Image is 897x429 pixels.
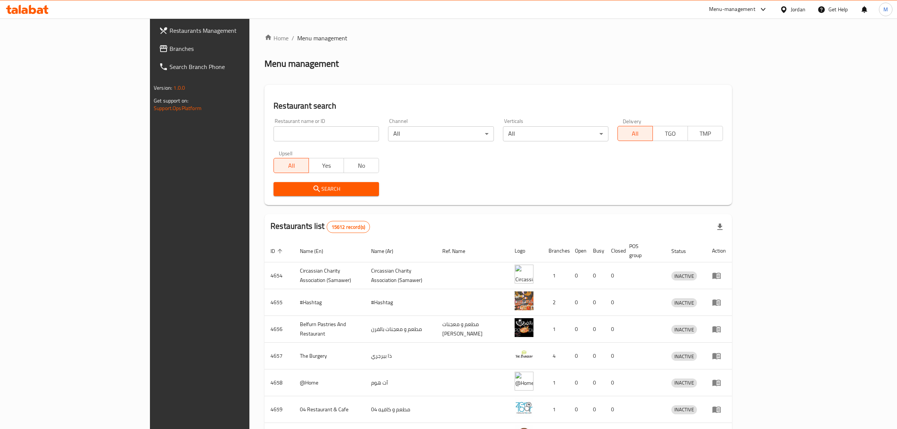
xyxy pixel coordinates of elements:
[691,128,720,139] span: TMP
[515,318,533,337] img: Belfurn Pastries And Restaurant
[280,184,373,194] span: Search
[297,34,347,43] span: Menu management
[671,272,697,280] span: INACTIVE
[170,26,294,35] span: Restaurants Management
[587,262,605,289] td: 0
[671,325,697,334] span: INACTIVE
[294,343,365,369] td: The Burgery
[569,316,587,343] td: 0
[605,239,623,262] th: Closed
[706,239,732,262] th: Action
[154,103,202,113] a: Support.OpsPlatform
[569,289,587,316] td: 0
[671,271,697,280] div: INACTIVE
[542,396,569,423] td: 1
[300,247,333,256] span: Name (En)
[617,126,653,141] button: All
[653,126,688,141] button: TGO
[671,352,697,361] div: INACTIVE
[883,5,888,14] span: M
[688,126,723,141] button: TMP
[388,126,494,141] div: All
[294,396,365,423] td: 04 Restaurant & Cafe
[365,396,436,423] td: مطعم و كافيه 04
[153,21,300,40] a: Restaurants Management
[709,5,755,14] div: Menu-management
[671,299,697,307] span: INACTIVE
[711,218,729,236] div: Export file
[587,396,605,423] td: 0
[365,262,436,289] td: ​Circassian ​Charity ​Association​ (Samawer)
[569,262,587,289] td: 0
[712,298,726,307] div: Menu
[569,369,587,396] td: 0
[154,83,172,93] span: Version:
[542,239,569,262] th: Branches
[605,289,623,316] td: 0
[509,239,542,262] th: Logo
[309,158,344,173] button: Yes
[365,343,436,369] td: ذا بيرجري
[542,316,569,343] td: 1
[587,343,605,369] td: 0
[154,96,188,106] span: Get support on:
[294,316,365,343] td: Belfurn Pastries And Restaurant
[569,239,587,262] th: Open
[274,100,723,112] h2: Restaurant search
[312,160,341,171] span: Yes
[712,405,726,414] div: Menu
[542,343,569,369] td: 4
[712,351,726,360] div: Menu
[569,343,587,369] td: 0
[274,182,379,196] button: Search
[671,378,697,387] span: INACTIVE
[515,265,533,283] img: ​Circassian ​Charity ​Association​ (Samawer)
[712,271,726,280] div: Menu
[371,247,403,256] span: Name (Ar)
[587,239,605,262] th: Busy
[629,242,656,260] span: POS group
[264,58,339,70] h2: Menu management
[605,343,623,369] td: 0
[621,128,650,139] span: All
[327,221,370,233] div: Total records count
[671,405,697,414] span: INACTIVE
[542,289,569,316] td: 2
[605,369,623,396] td: 0
[569,396,587,423] td: 0
[436,316,509,343] td: مطعم و معجنات [PERSON_NAME]
[274,158,309,173] button: All
[170,62,294,71] span: Search Branch Phone
[515,291,533,310] img: #Hashtag
[294,262,365,289] td: ​Circassian ​Charity ​Association​ (Samawer)
[153,40,300,58] a: Branches
[347,160,376,171] span: No
[515,398,533,417] img: 04 Restaurant & Cafe
[365,289,436,316] td: #Hashtag
[442,247,475,256] span: Ref. Name
[153,58,300,76] a: Search Branch Phone
[587,316,605,343] td: 0
[515,372,533,391] img: @Home
[270,221,370,233] h2: Restaurants list
[623,118,642,124] label: Delivery
[791,5,805,14] div: Jordan
[712,378,726,387] div: Menu
[279,150,293,156] label: Upsell
[587,289,605,316] td: 0
[587,369,605,396] td: 0
[656,128,685,139] span: TGO
[503,126,608,141] div: All
[365,369,436,396] td: آت هوم
[264,34,732,43] nav: breadcrumb
[294,369,365,396] td: @Home
[173,83,185,93] span: 1.0.0
[344,158,379,173] button: No
[327,224,370,231] span: 15612 record(s)
[605,262,623,289] td: 0
[542,369,569,396] td: 1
